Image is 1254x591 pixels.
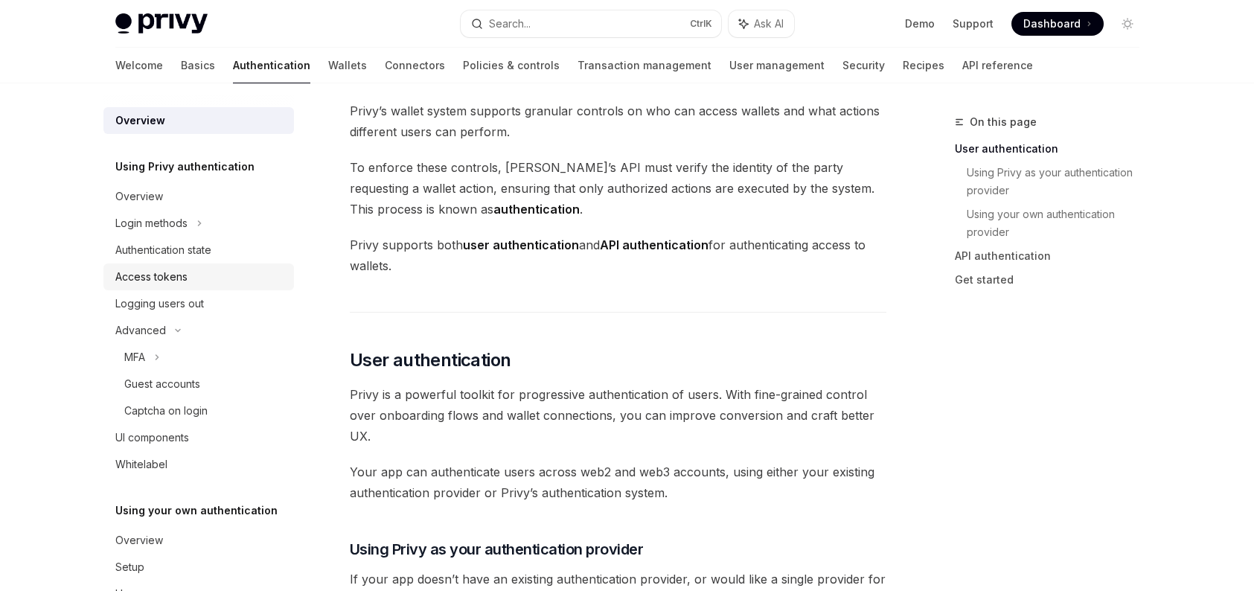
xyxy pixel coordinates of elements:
a: Security [842,48,885,83]
a: Overview [103,107,294,134]
a: Setup [103,554,294,581]
button: Search...CtrlK [461,10,721,37]
a: UI components [103,424,294,451]
div: Guest accounts [124,375,200,393]
a: Overview [103,183,294,210]
div: Logging users out [115,295,204,313]
div: Whitelabel [115,456,167,473]
h5: Using your own authentication [115,502,278,520]
div: Overview [115,112,165,130]
a: Logging users out [103,290,294,317]
button: Ask AI [729,10,794,37]
div: Login methods [115,214,188,232]
div: Overview [115,531,163,549]
span: Ctrl K [690,18,712,30]
span: Privy is a powerful toolkit for progressive authentication of users. With fine-grained control ov... [350,384,886,447]
span: Privy’s wallet system supports granular controls on who can access wallets and what actions diffe... [350,100,886,142]
span: Using Privy as your authentication provider [350,539,644,560]
a: Whitelabel [103,451,294,478]
span: Your app can authenticate users across web2 and web3 accounts, using either your existing authent... [350,461,886,503]
div: Overview [115,188,163,205]
a: Captcha on login [103,397,294,424]
a: Using your own authentication provider [967,202,1151,244]
a: Transaction management [578,48,711,83]
a: Connectors [385,48,445,83]
h5: Using Privy authentication [115,158,255,176]
a: Policies & controls [463,48,560,83]
img: light logo [115,13,208,34]
span: Privy supports both and for authenticating access to wallets. [350,234,886,276]
a: API authentication [955,244,1151,268]
a: Demo [905,16,935,31]
div: UI components [115,429,189,447]
span: User authentication [350,348,511,372]
span: On this page [970,113,1037,131]
div: Authentication state [115,241,211,259]
a: Overview [103,527,294,554]
strong: authentication [493,202,580,217]
div: Captcha on login [124,402,208,420]
a: Dashboard [1011,12,1104,36]
div: Search... [489,15,531,33]
a: API reference [962,48,1033,83]
div: Setup [115,558,144,576]
a: Get started [955,268,1151,292]
strong: user authentication [463,237,579,252]
a: Recipes [903,48,944,83]
button: Toggle dark mode [1116,12,1139,36]
a: User authentication [955,137,1151,161]
span: Ask AI [754,16,784,31]
span: To enforce these controls, [PERSON_NAME]’s API must verify the identity of the party requesting a... [350,157,886,220]
a: Using Privy as your authentication provider [967,161,1151,202]
a: Wallets [328,48,367,83]
a: Welcome [115,48,163,83]
strong: API authentication [600,237,708,252]
div: MFA [124,348,145,366]
a: Guest accounts [103,371,294,397]
a: User management [729,48,825,83]
a: Support [953,16,994,31]
a: Authentication state [103,237,294,263]
a: Access tokens [103,263,294,290]
div: Advanced [115,322,166,339]
a: Authentication [233,48,310,83]
a: Basics [181,48,215,83]
div: Access tokens [115,268,188,286]
span: Dashboard [1023,16,1081,31]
